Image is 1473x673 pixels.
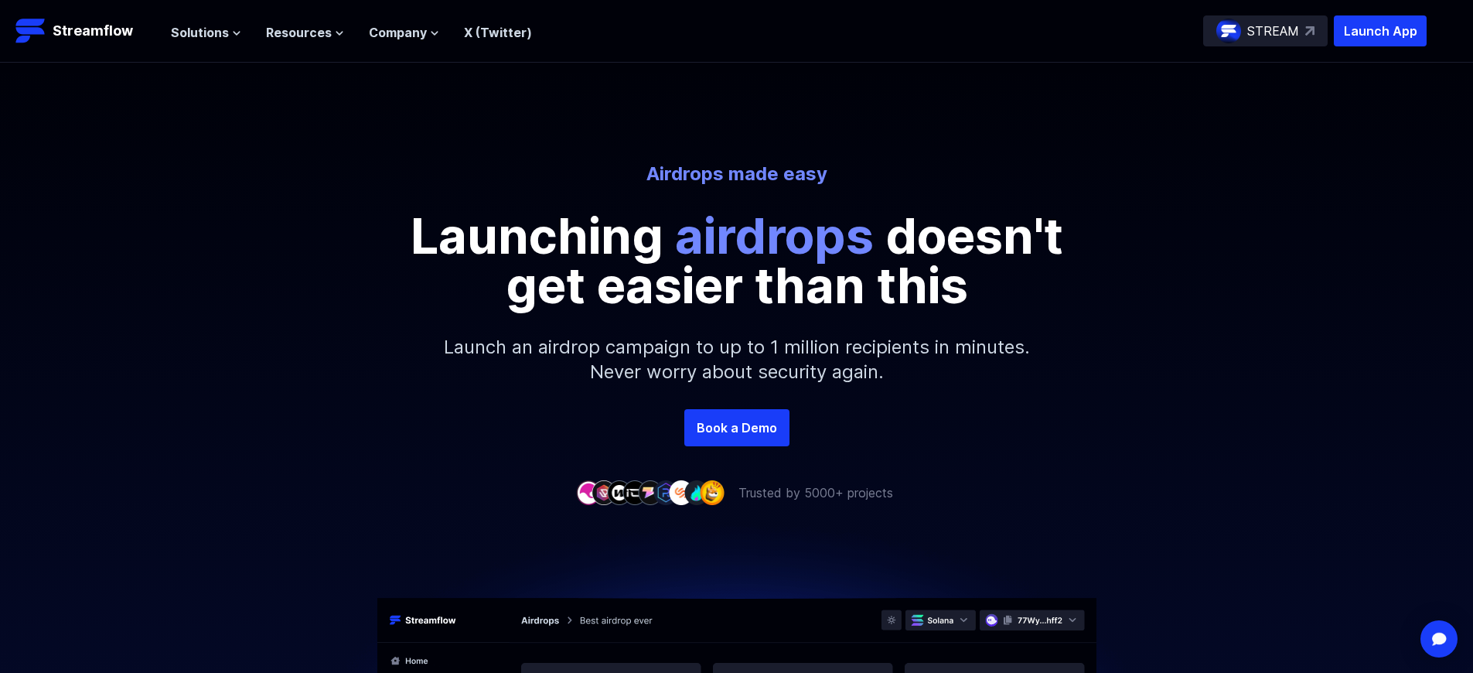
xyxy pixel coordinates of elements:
[592,480,616,504] img: company-2
[171,23,229,42] span: Solutions
[684,480,709,504] img: company-8
[1216,19,1241,43] img: streamflow-logo-circle.png
[622,480,647,504] img: company-4
[53,20,133,42] p: Streamflow
[266,23,332,42] span: Resources
[369,23,439,42] button: Company
[171,23,241,42] button: Solutions
[464,25,532,40] a: X (Twitter)
[1203,15,1328,46] a: STREAM
[738,483,893,502] p: Trusted by 5000+ projects
[266,23,344,42] button: Resources
[1247,22,1299,40] p: STREAM
[389,211,1085,310] p: Launching doesn't get easier than this
[675,206,874,265] span: airdrops
[1305,26,1314,36] img: top-right-arrow.svg
[369,23,427,42] span: Company
[1334,15,1427,46] button: Launch App
[607,480,632,504] img: company-3
[653,480,678,504] img: company-6
[15,15,46,46] img: Streamflow Logo
[669,480,694,504] img: company-7
[1420,620,1458,658] div: Open Intercom Messenger
[638,480,663,504] img: company-5
[309,162,1165,186] p: Airdrops made easy
[15,15,155,46] a: Streamflow
[684,409,789,446] a: Book a Demo
[576,480,601,504] img: company-1
[404,310,1069,409] p: Launch an airdrop campaign to up to 1 million recipients in minutes. Never worry about security a...
[700,480,725,504] img: company-9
